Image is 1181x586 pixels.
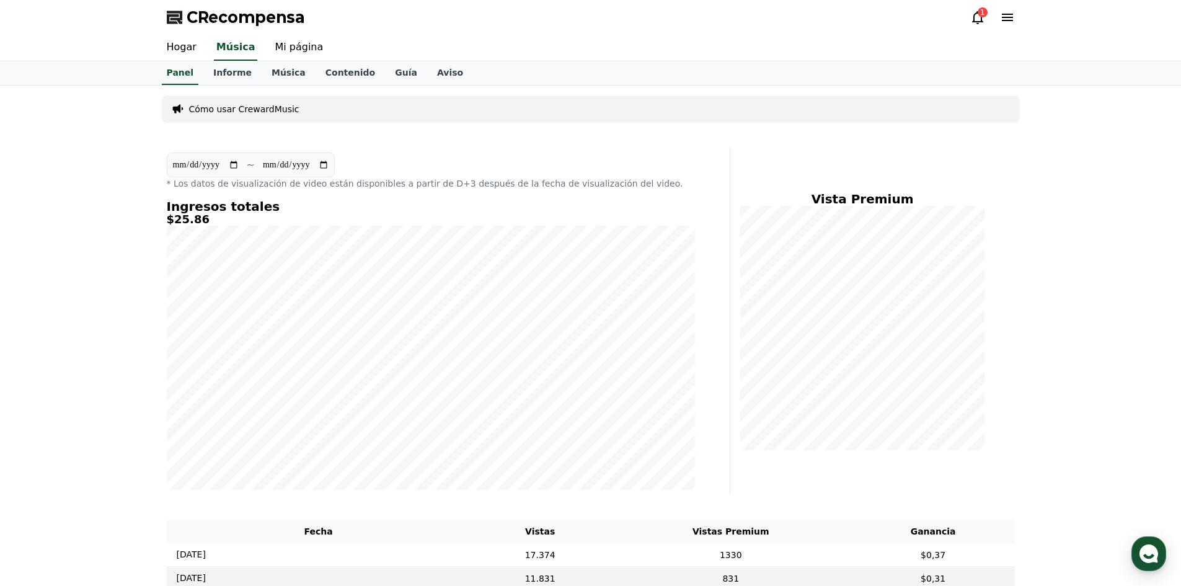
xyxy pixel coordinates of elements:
[32,412,53,422] span: Home
[911,526,956,536] font: Ganancia
[275,41,323,53] font: Mi página
[437,68,463,78] font: Aviso
[970,10,985,25] a: 1
[82,393,160,424] a: Messages
[167,213,210,226] font: $25.86
[189,103,299,115] a: Cómo usar CrewardMusic
[316,61,385,85] a: Contenido
[395,68,417,78] font: Guía
[272,68,306,78] font: Música
[812,192,914,206] font: Vista Premium
[177,573,206,583] font: [DATE]
[177,549,206,559] font: [DATE]
[525,549,555,559] font: 17.374
[427,61,473,85] a: Aviso
[184,412,214,422] span: Settings
[167,41,197,53] font: Hogar
[921,549,945,559] font: $0,37
[692,526,769,536] font: Vistas Premium
[921,573,945,583] font: $0,31
[4,393,82,424] a: Home
[247,159,255,171] font: ~
[720,549,742,559] font: 1330
[385,61,427,85] a: Guía
[214,35,258,61] a: Música
[167,7,304,27] a: CRecompensa
[722,573,739,583] font: 831
[265,35,333,61] a: Mi página
[162,61,199,85] a: Panel
[325,68,375,78] font: Contenido
[525,526,555,536] font: Vistas
[167,179,683,189] font: * Los datos de visualización de video están disponibles a partir de D+3 después de la fecha de vi...
[203,61,262,85] a: Informe
[160,393,238,424] a: Settings
[262,61,316,85] a: Música
[157,35,206,61] a: Hogar
[216,41,255,53] font: Música
[213,68,252,78] font: Informe
[525,573,555,583] font: 11.831
[167,68,194,78] font: Panel
[980,8,985,17] font: 1
[189,104,299,114] font: Cómo usar CrewardMusic
[187,9,304,26] font: CRecompensa
[103,412,139,422] span: Messages
[167,199,280,214] font: Ingresos totales
[304,526,332,536] font: Fecha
